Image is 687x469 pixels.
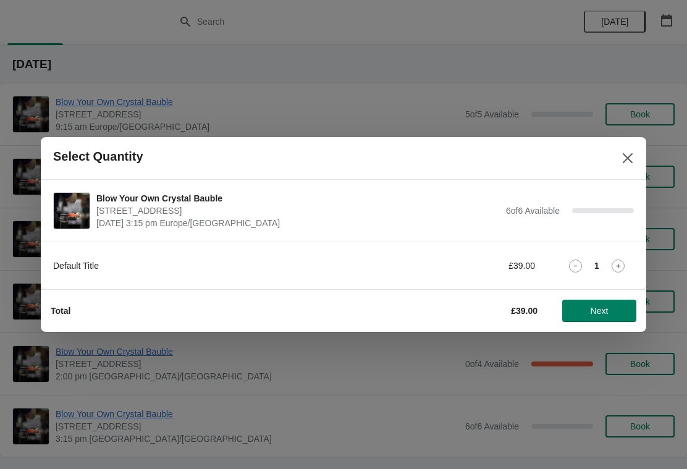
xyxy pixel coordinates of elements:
strong: £39.00 [511,306,537,316]
span: 6 of 6 Available [506,206,560,216]
div: Default Title [53,260,396,272]
div: £39.00 [421,260,535,272]
span: Next [591,306,609,316]
span: [DATE] 3:15 pm Europe/[GEOGRAPHIC_DATA] [96,217,500,229]
button: Close [617,147,639,169]
img: Blow Your Own Crystal Bauble | Cumbria Crystal, Canal Street, Ulverston LA12 7LB, UK | November 5... [54,193,90,229]
span: [STREET_ADDRESS] [96,205,500,217]
strong: 1 [594,260,599,272]
span: Blow Your Own Crystal Bauble [96,192,500,205]
strong: Total [51,306,70,316]
h2: Select Quantity [53,150,143,164]
button: Next [562,300,636,322]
